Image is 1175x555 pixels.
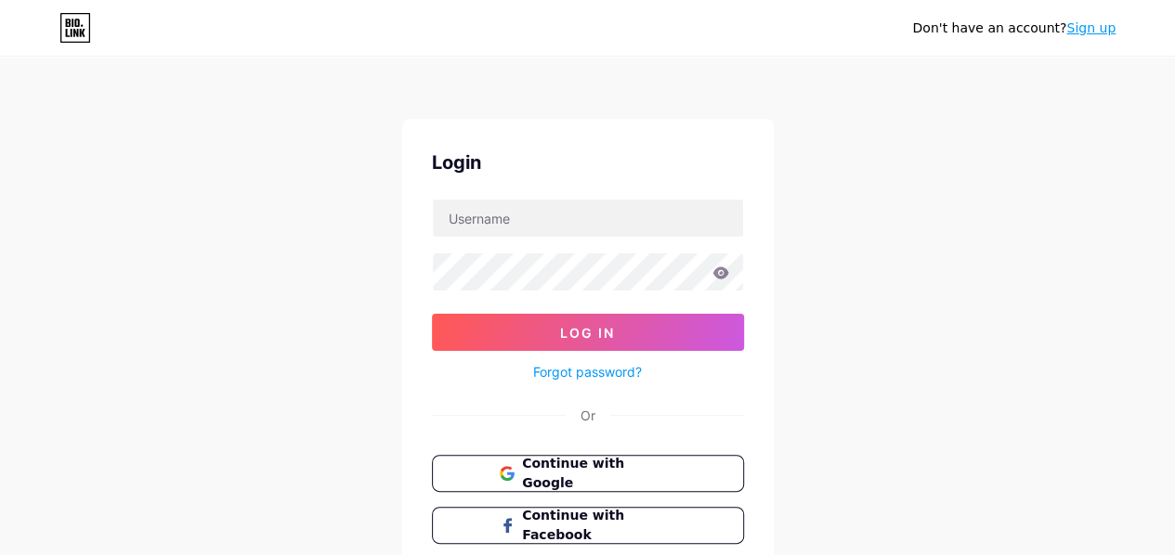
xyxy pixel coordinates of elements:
span: Log In [560,325,615,341]
a: Sign up [1066,20,1116,35]
span: Continue with Google [522,454,675,493]
span: Continue with Facebook [522,506,675,545]
button: Log In [432,314,744,351]
a: Forgot password? [533,362,642,381]
div: Don't have an account? [912,19,1116,38]
div: Or [581,406,595,425]
button: Continue with Facebook [432,507,744,544]
button: Continue with Google [432,455,744,492]
input: Username [433,200,743,237]
div: Login [432,148,744,176]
